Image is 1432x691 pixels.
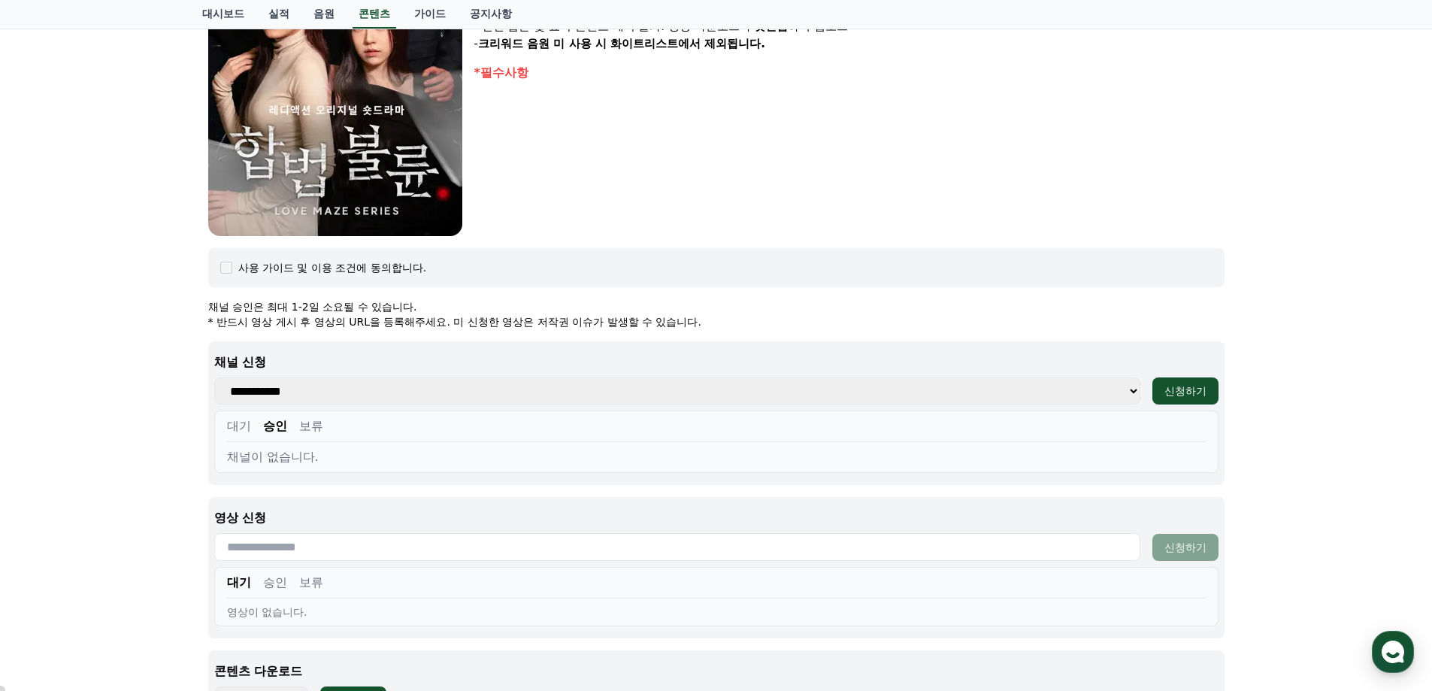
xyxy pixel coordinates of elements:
button: 승인 [263,574,287,592]
div: 신청하기 [1164,540,1206,555]
p: 영상 신청 [214,509,1219,527]
button: 신청하기 [1152,534,1219,561]
p: * 반드시 영상 게시 후 영상의 URL을 등록해주세요. 미 신청한 영상은 저작권 이슈가 발생할 수 있습니다. [208,314,1225,329]
p: 채널 신청 [214,353,1219,371]
button: 승인 [263,417,287,435]
button: 보류 [299,417,323,435]
div: 사용 가이드 및 이용 조건에 동의합니다. [238,260,427,275]
button: 대기 [227,417,251,435]
button: 신청하기 [1152,377,1219,405]
div: 채널이 없습니다. [227,448,1206,466]
button: 대기 [227,574,251,592]
p: - [474,35,1225,53]
div: 신청하기 [1164,383,1206,399]
a: 대화 [99,477,194,514]
span: 설정 [232,499,250,511]
a: 설정 [194,477,289,514]
p: 콘텐츠 다운로드 [214,662,1219,680]
span: 홈 [47,499,56,511]
button: 보류 [299,574,323,592]
p: 채널 승인은 최대 1-2일 소요될 수 있습니다. [208,299,1225,314]
strong: 크리워드 음원 미 사용 시 화이트리스트에서 제외됩니다. [478,37,765,50]
div: 영상이 없습니다. [227,605,1206,620]
a: 홈 [5,477,99,514]
div: *필수사항 [474,64,1225,82]
span: 대화 [138,500,156,512]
